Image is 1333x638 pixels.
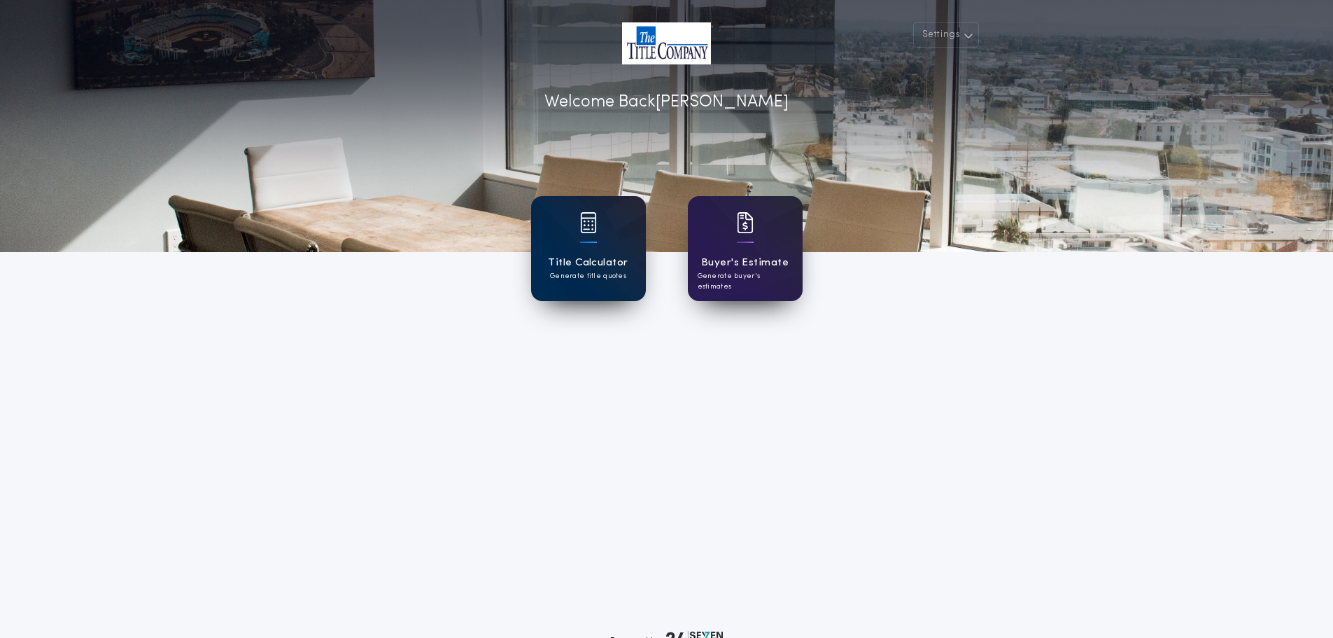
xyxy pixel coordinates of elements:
p: Generate title quotes [550,271,626,282]
img: account-logo [622,22,711,64]
img: card icon [580,212,597,233]
h1: Buyer's Estimate [701,255,789,271]
h1: Title Calculator [548,255,628,271]
p: Generate buyer's estimates [698,271,793,292]
img: card icon [737,212,754,233]
p: Welcome Back [PERSON_NAME] [544,90,789,115]
a: card iconBuyer's EstimateGenerate buyer's estimates [688,196,803,301]
a: card iconTitle CalculatorGenerate title quotes [531,196,646,301]
button: Settings [913,22,979,48]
